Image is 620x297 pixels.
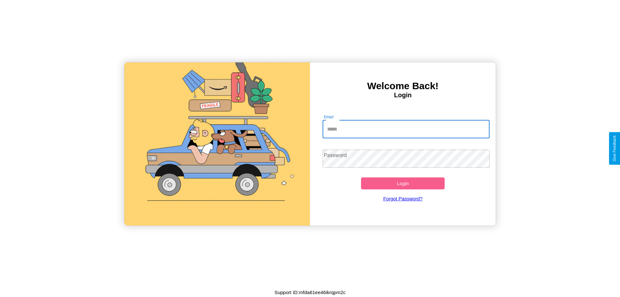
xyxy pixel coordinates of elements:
[612,135,617,162] div: Give Feedback
[324,114,334,120] label: Email
[310,91,496,99] h4: Login
[361,177,445,189] button: Login
[310,80,496,91] h3: Welcome Back!
[319,189,487,208] a: Forgot Password?
[274,288,346,297] p: Support ID: mfda61ee46ikrqpm2c
[124,62,310,226] img: gif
